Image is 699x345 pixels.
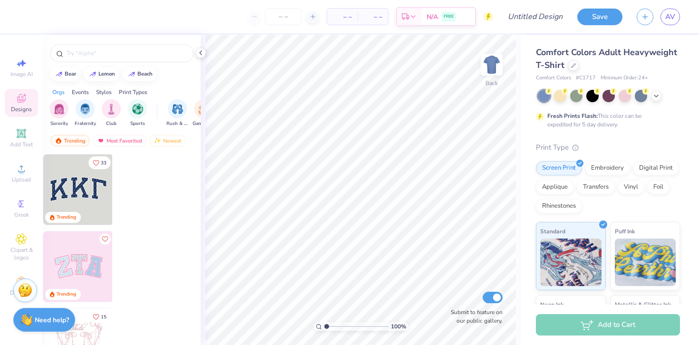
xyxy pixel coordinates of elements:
[65,71,76,77] div: bear
[154,137,161,144] img: Newest.gif
[12,176,31,183] span: Upload
[93,135,146,146] div: Most Favorited
[130,120,145,127] span: Sports
[80,104,90,115] img: Fraternity Image
[618,180,644,194] div: Vinyl
[11,105,32,113] span: Designs
[99,233,111,245] button: Like
[585,161,630,175] div: Embroidery
[52,88,65,96] div: Orgs
[84,67,119,81] button: lemon
[615,226,635,236] span: Puff Ink
[615,239,676,286] img: Puff Ink
[101,315,107,319] span: 15
[547,112,598,120] strong: Fresh Prints Flash:
[5,246,38,261] span: Clipart & logos
[119,88,147,96] div: Print Types
[427,12,438,22] span: N/A
[444,13,454,20] span: FREE
[43,154,114,225] img: 3b9aba4f-e317-4aa7-a679-c95a879539bd
[265,8,302,25] input: – –
[601,74,648,82] span: Minimum Order: 24 +
[536,180,574,194] div: Applique
[166,120,188,127] span: Rush & Bid
[193,120,214,127] span: Game Day
[123,67,157,81] button: beach
[391,322,406,331] span: 100 %
[482,55,501,74] img: Back
[106,104,116,115] img: Club Image
[172,104,183,115] img: Rush & Bid Image
[10,289,33,297] span: Decorate
[98,71,115,77] div: lemon
[55,137,62,144] img: trending.gif
[50,135,90,146] div: Trending
[536,47,677,71] span: Comfort Colors Adult Heavyweight T-Shirt
[166,99,188,127] div: filter for Rush & Bid
[547,112,664,129] div: This color can be expedited for 5 day delivery.
[89,71,97,77] img: trend_line.gif
[577,180,615,194] div: Transfers
[540,239,602,286] img: Standard
[536,199,582,213] div: Rhinestones
[102,99,121,127] div: filter for Club
[166,99,188,127] button: filter button
[198,104,209,115] img: Game Day Image
[333,12,352,22] span: – –
[75,99,96,127] button: filter button
[101,161,107,165] span: 33
[128,99,147,127] div: filter for Sports
[500,7,570,26] input: Untitled Design
[576,74,596,82] span: # C1717
[57,291,76,298] div: Trending
[14,211,29,219] span: Greek
[128,99,147,127] button: filter button
[647,180,670,194] div: Foil
[665,11,675,22] span: AV
[615,299,671,309] span: Metallic & Glitter Ink
[57,214,76,221] div: Trending
[137,71,153,77] div: beach
[96,88,112,96] div: Styles
[132,104,143,115] img: Sports Image
[540,299,563,309] span: Neon Ink
[633,161,679,175] div: Digital Print
[75,120,96,127] span: Fraternity
[446,308,503,325] label: Submit to feature on our public gallery.
[49,99,68,127] div: filter for Sorority
[485,79,498,87] div: Back
[55,71,63,77] img: trend_line.gif
[128,71,136,77] img: trend_line.gif
[536,74,571,82] span: Comfort Colors
[106,120,116,127] span: Club
[43,231,114,302] img: 9980f5e8-e6a1-4b4a-8839-2b0e9349023c
[193,99,214,127] button: filter button
[72,88,89,96] div: Events
[540,226,565,236] span: Standard
[363,12,382,22] span: – –
[577,9,622,25] button: Save
[193,99,214,127] div: filter for Game Day
[536,161,582,175] div: Screen Print
[102,99,121,127] button: filter button
[10,141,33,148] span: Add Text
[149,135,185,146] div: Newest
[50,120,68,127] span: Sorority
[88,310,111,323] button: Like
[49,99,68,127] button: filter button
[66,48,187,58] input: Try "Alpha"
[88,156,111,169] button: Like
[75,99,96,127] div: filter for Fraternity
[536,142,680,153] div: Print Type
[660,9,680,25] a: AV
[50,67,80,81] button: bear
[54,104,65,115] img: Sorority Image
[35,316,69,325] strong: Need help?
[97,137,105,144] img: most_fav.gif
[10,70,33,78] span: Image AI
